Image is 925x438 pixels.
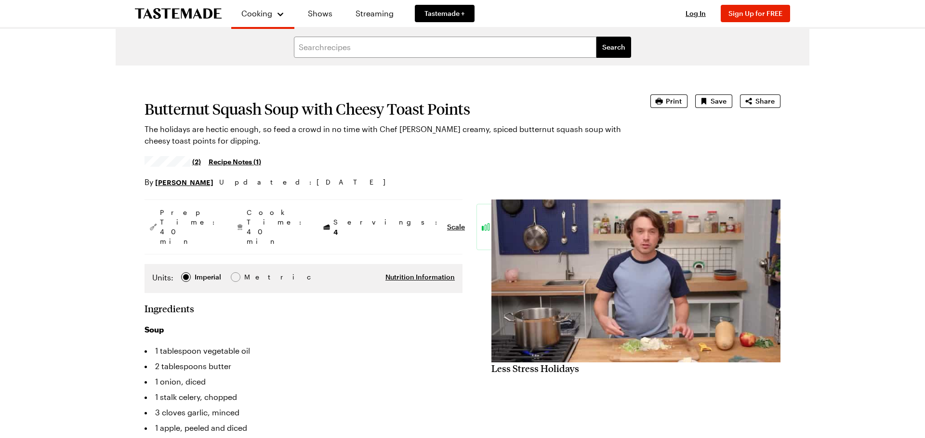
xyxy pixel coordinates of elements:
li: 1 apple, peeled and diced [145,420,462,436]
a: Tastemade + [415,5,475,22]
button: Cooking [241,4,285,23]
span: Metric [244,272,265,282]
a: 4.5/5 stars from 2 reviews [145,158,201,165]
span: Share [755,96,775,106]
h2: Less Stress Holidays [491,362,780,374]
li: 1 stalk celery, chopped [145,389,462,405]
span: Sign Up for FREE [728,9,782,17]
span: Updated : [DATE] [219,177,395,187]
div: Imperial Metric [152,272,264,285]
button: filters [596,37,631,58]
li: 2 tablespoons butter [145,358,462,374]
h3: Soup [145,324,462,335]
button: Save recipe [695,94,732,108]
button: Nutrition Information [385,272,455,282]
span: Print [666,96,682,106]
span: (2) [192,157,201,166]
h1: Butternut Squash Soup with Cheesy Toast Points [145,100,623,118]
div: Metric [244,272,264,282]
span: Save [711,96,727,106]
a: Recipe Notes (1) [209,156,261,167]
p: By [145,176,213,188]
li: 1 onion, diced [145,374,462,389]
button: Scale [447,222,465,232]
li: 1 tablespoon vegetable oil [145,343,462,358]
span: Servings: [333,217,442,237]
h2: Ingredients [145,303,194,314]
a: [PERSON_NAME] [155,177,213,187]
span: Cooking [241,9,272,18]
span: Search [602,42,625,52]
button: Print [650,94,687,108]
span: Tastemade + [424,9,465,18]
span: Prep Time: 40 min [160,208,220,246]
button: Share [740,94,780,108]
button: Sign Up for FREE [721,5,790,22]
span: Cook Time: 40 min [247,208,306,246]
span: 4 [333,227,338,236]
button: Log In [676,9,715,18]
p: The holidays are hectic enough, so feed a crowd in no time with Chef [PERSON_NAME] creamy, spiced... [145,123,623,146]
label: Units: [152,272,173,283]
li: 3 cloves garlic, minced [145,405,462,420]
span: Log In [686,9,706,17]
div: Imperial [195,272,221,282]
a: To Tastemade Home Page [135,8,222,19]
span: Imperial [195,272,222,282]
